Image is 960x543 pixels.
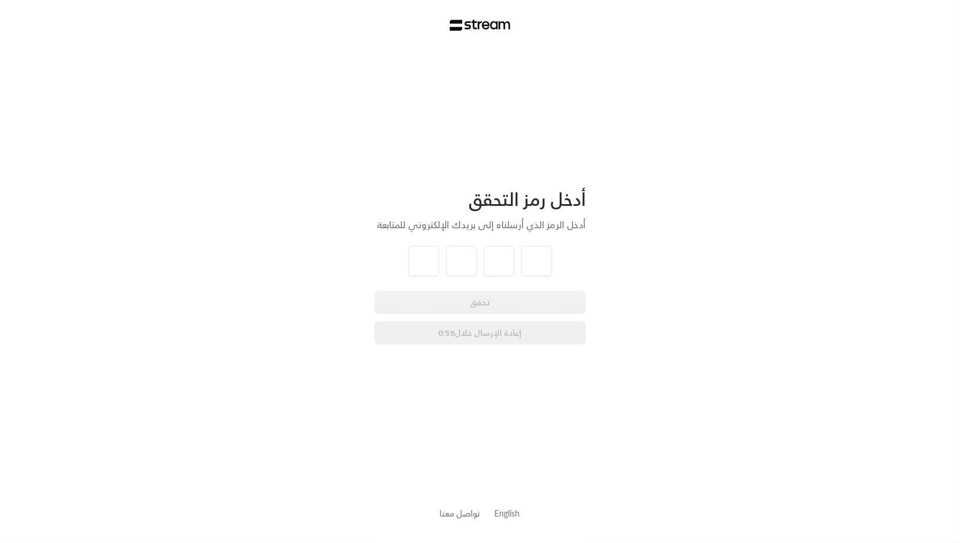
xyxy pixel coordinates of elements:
[440,507,481,519] button: تواصل معنا
[440,506,481,521] a: تواصل معنا
[374,188,586,211] div: أدخل رمز التحقق
[450,19,510,31] img: Stream Logo
[495,502,520,524] a: English
[374,218,586,232] div: أدخل الرمز الذي أرسلناه إلى بريدك الإلكتروني للمتابعة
